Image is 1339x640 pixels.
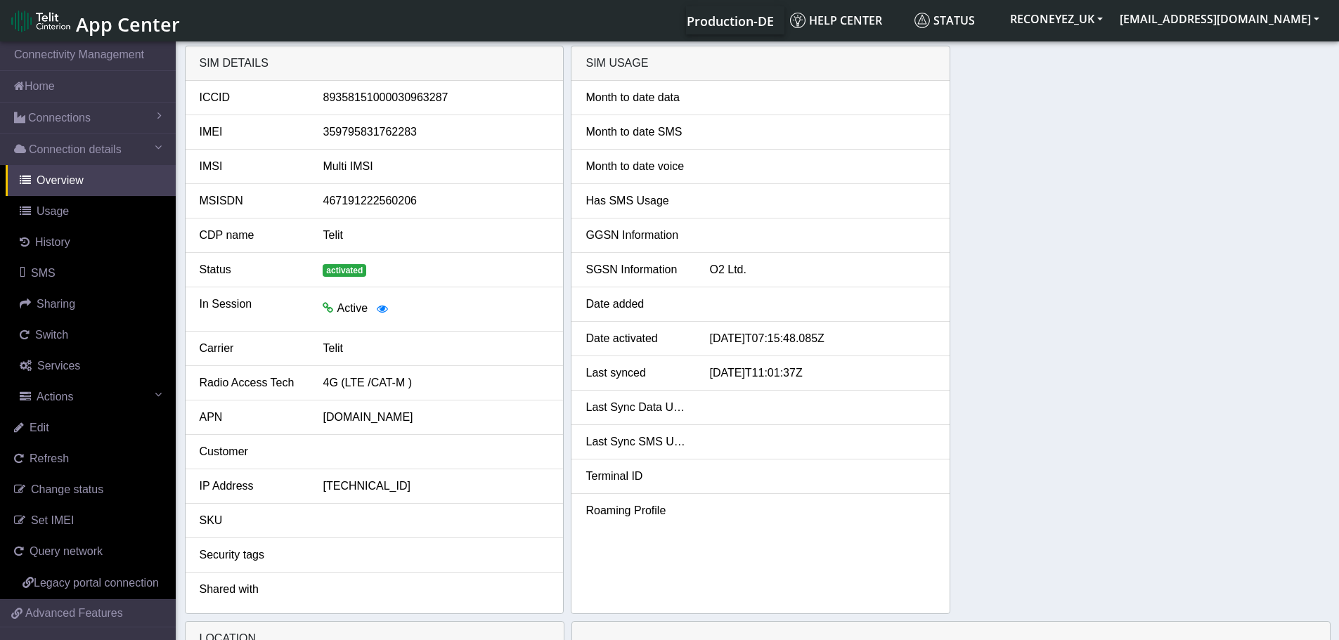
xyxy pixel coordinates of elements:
span: Change status [31,483,103,495]
span: Legacy portal connection [34,577,159,589]
span: Set IMEI [31,514,74,526]
span: Status [914,13,975,28]
span: Active [337,302,368,314]
div: Telit [312,227,559,244]
span: Switch [35,329,68,341]
span: Edit [30,422,49,433]
img: knowledge.svg [790,13,806,28]
div: O2 Ltd. [699,261,946,278]
button: RECONEYEZ_UK [1002,6,1111,32]
div: Radio Access Tech [189,374,313,391]
span: Help center [790,13,882,28]
div: Last Sync SMS Usage [575,433,699,450]
span: Connection details [29,141,122,158]
span: Query network [30,545,103,557]
div: 4G (LTE /CAT-M ) [312,374,559,391]
span: Production-DE [687,13,774,30]
span: Usage [37,205,69,217]
div: Shared with [189,581,313,598]
div: 359795831762283 [312,124,559,141]
div: Customer [189,443,313,460]
a: App Center [11,6,178,36]
div: Terminal ID [575,468,699,485]
a: Your current platform instance [686,6,773,34]
div: 467191222560206 [312,192,559,209]
div: SIM Usage [571,46,950,81]
div: In Session [189,296,313,322]
div: SGSN Information [575,261,699,278]
span: Sharing [37,298,75,310]
span: App Center [76,11,180,37]
div: Carrier [189,340,313,357]
div: GGSN Information [575,227,699,244]
a: Switch [6,320,176,351]
button: View session details [368,296,397,322]
div: IMSI [189,158,313,175]
div: [TECHNICAL_ID] [312,478,559,495]
div: 89358151000030963287 [312,89,559,106]
span: Overview [37,174,84,186]
div: SKU [189,512,313,529]
span: Actions [37,391,73,403]
div: Last Sync Data Usage [575,399,699,416]
span: SMS [31,267,56,279]
div: MSISDN [189,192,313,209]
div: Month to date SMS [575,124,699,141]
a: Status [909,6,1002,34]
div: IMEI [189,124,313,141]
a: Overview [6,165,176,196]
div: Month to date data [575,89,699,106]
div: Status [189,261,313,278]
div: IP Address [189,478,313,495]
a: Actions [6,381,176,412]
div: [DOMAIN_NAME] [312,409,559,426]
a: SMS [6,258,176,289]
div: Telit [312,340,559,357]
div: Month to date voice [575,158,699,175]
span: Services [37,360,80,372]
img: status.svg [914,13,930,28]
div: CDP name [189,227,313,244]
div: ICCID [189,89,313,106]
a: History [6,227,176,258]
div: Has SMS Usage [575,192,699,209]
div: [DATE]T07:15:48.085Z [699,330,946,347]
div: Date added [575,296,699,313]
span: Refresh [30,452,69,464]
img: logo-telit-cinterion-gw-new.png [11,10,70,32]
span: Connections [28,110,91,126]
span: History [35,236,70,248]
div: Multi IMSI [312,158,559,175]
button: [EMAIL_ADDRESS][DOMAIN_NAME] [1111,6,1328,32]
div: SIM details [186,46,564,81]
a: Sharing [6,289,176,320]
div: Last synced [575,365,699,381]
div: Security tags [189,547,313,563]
a: Services [6,351,176,381]
div: Roaming Profile [575,502,699,519]
div: [DATE]T11:01:37Z [699,365,946,381]
div: APN [189,409,313,426]
div: Date activated [575,330,699,347]
a: Usage [6,196,176,227]
span: Advanced Features [25,605,123,622]
span: activated [323,264,366,277]
a: Help center [784,6,909,34]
